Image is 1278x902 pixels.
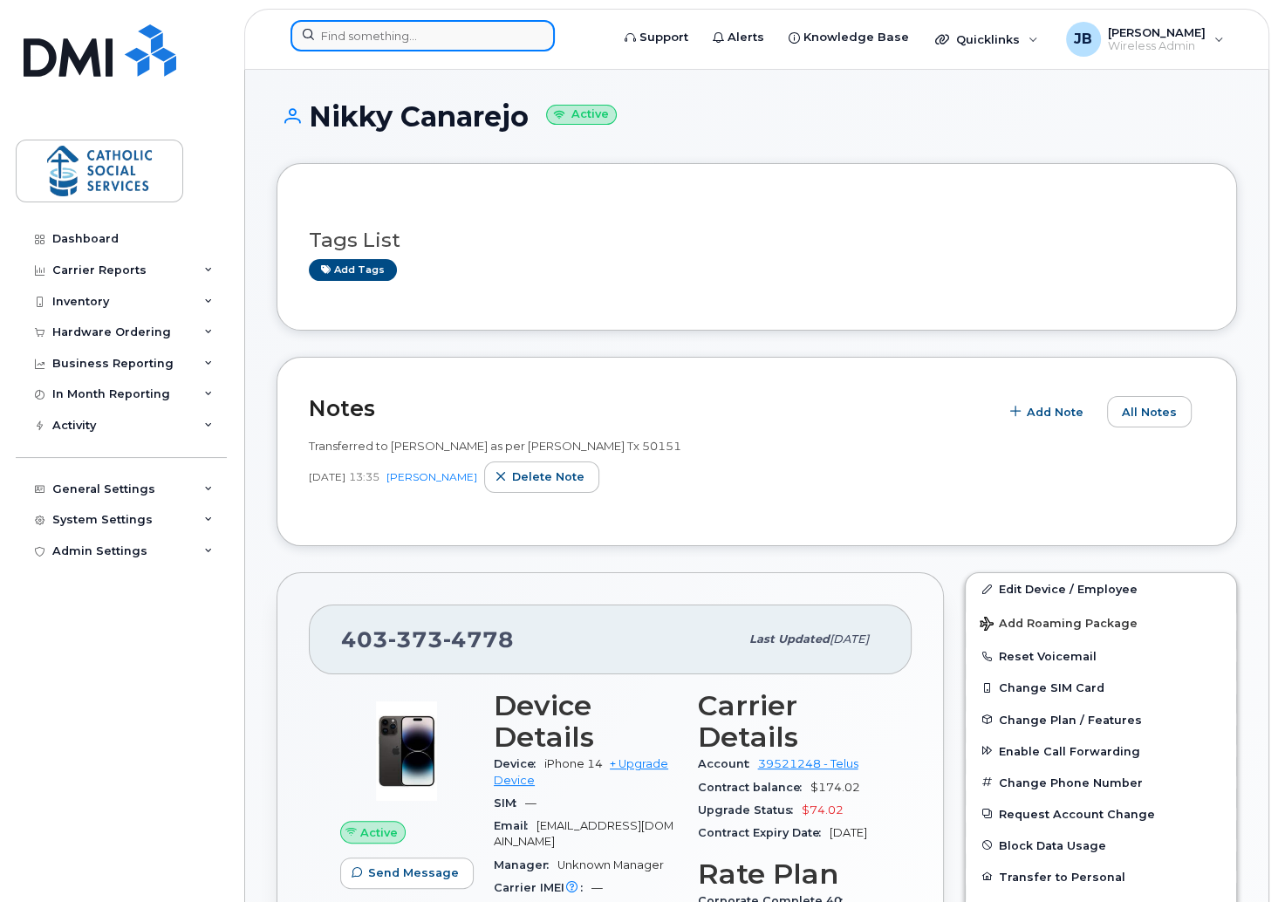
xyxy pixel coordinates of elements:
[1202,826,1265,889] iframe: Messenger Launcher
[388,626,443,653] span: 373
[494,690,677,753] h3: Device Details
[544,757,603,770] span: iPhone 14
[1107,396,1192,427] button: All Notes
[810,781,860,794] span: $174.02
[749,632,830,646] span: Last updated
[557,858,664,871] span: Unknown Manager
[494,796,525,810] span: SIM
[999,396,1098,427] button: Add Note
[309,259,397,281] a: Add tags
[1122,404,1177,420] span: All Notes
[494,858,557,871] span: Manager
[966,861,1236,892] button: Transfer to Personal
[277,101,1237,132] h1: Nikky Canarejo
[999,713,1142,726] span: Change Plan / Features
[966,798,1236,830] button: Request Account Change
[349,469,379,484] span: 13:35
[525,796,536,810] span: —
[309,469,345,484] span: [DATE]
[494,757,544,770] span: Device
[484,461,599,493] button: Delete note
[309,229,1205,251] h3: Tags List
[512,468,584,485] span: Delete note
[966,573,1236,605] a: Edit Device / Employee
[309,395,990,421] h2: Notes
[309,439,681,453] span: Transferred to [PERSON_NAME] as per [PERSON_NAME] Tx 50151
[698,803,802,817] span: Upgrade Status
[999,744,1140,757] span: Enable Call Forwarding
[698,858,881,890] h3: Rate Plan
[966,735,1236,767] button: Enable Call Forwarding
[830,632,869,646] span: [DATE]
[386,470,477,483] a: [PERSON_NAME]
[830,826,867,839] span: [DATE]
[698,690,881,753] h3: Carrier Details
[443,626,514,653] span: 4778
[368,864,459,881] span: Send Message
[758,757,858,770] a: 39521248 - Telus
[494,757,668,786] a: + Upgrade Device
[966,830,1236,861] button: Block Data Usage
[966,605,1236,640] button: Add Roaming Package
[494,881,591,894] span: Carrier IMEI
[966,704,1236,735] button: Change Plan / Features
[966,672,1236,703] button: Change SIM Card
[698,757,758,770] span: Account
[698,826,830,839] span: Contract Expiry Date
[591,881,603,894] span: —
[1027,404,1083,420] span: Add Note
[546,105,617,125] small: Active
[494,819,536,832] span: Email
[980,617,1138,633] span: Add Roaming Package
[698,781,810,794] span: Contract balance
[354,699,459,803] img: image20231002-3703462-njx0qo.jpeg
[802,803,844,817] span: $74.02
[966,767,1236,798] button: Change Phone Number
[341,626,514,653] span: 403
[340,858,474,889] button: Send Message
[494,819,673,848] span: [EMAIL_ADDRESS][DOMAIN_NAME]
[360,824,398,841] span: Active
[966,640,1236,672] button: Reset Voicemail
